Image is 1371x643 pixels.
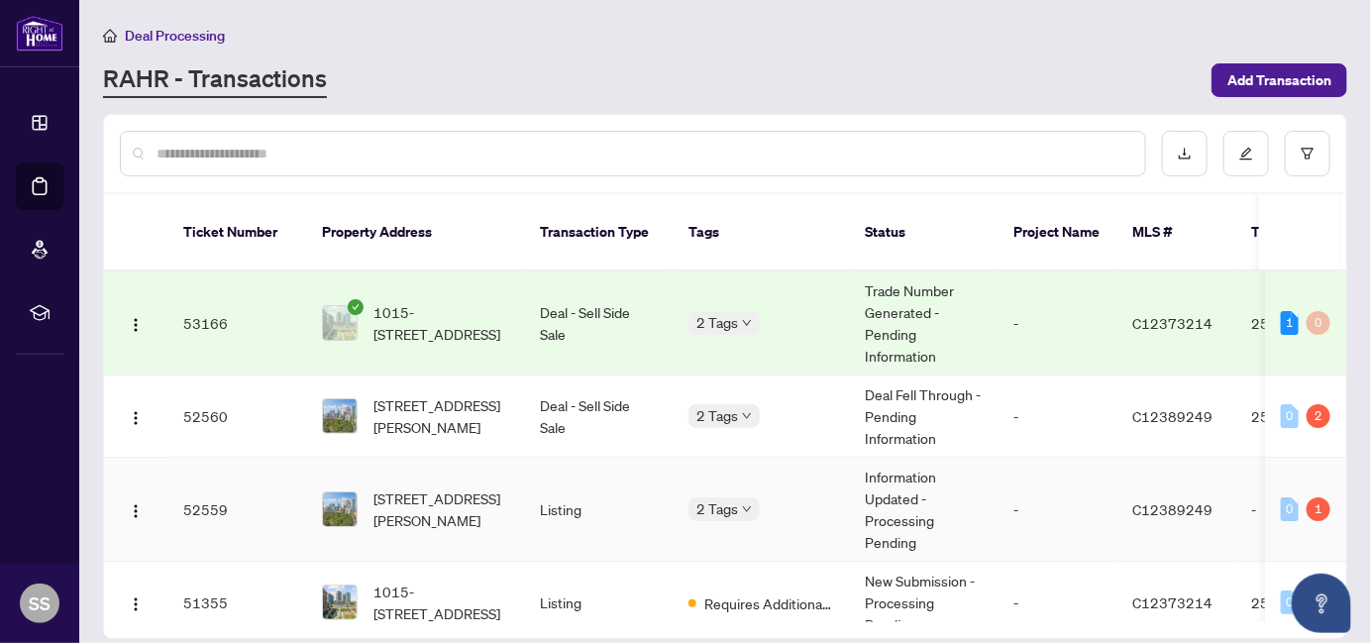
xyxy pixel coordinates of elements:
button: Open asap [1292,574,1351,633]
div: 0 [1281,590,1299,614]
span: 2 Tags [696,497,738,520]
button: Add Transaction [1212,63,1347,97]
span: Add Transaction [1227,64,1331,96]
div: 0 [1281,497,1299,521]
button: edit [1223,131,1269,176]
th: Status [849,194,998,271]
th: Tags [673,194,849,271]
div: 2 [1307,404,1330,428]
img: thumbnail-img [323,492,357,526]
td: Deal - Sell Side Sale [524,271,673,375]
td: Listing [524,458,673,562]
span: down [742,318,752,328]
button: Logo [120,587,152,618]
span: Requires Additional Docs [704,592,833,614]
span: edit [1239,147,1253,161]
span: C12389249 [1132,407,1213,425]
div: 0 [1307,311,1330,335]
td: - [998,458,1116,562]
button: filter [1285,131,1330,176]
span: C12373214 [1132,593,1213,611]
th: Property Address [306,194,524,271]
span: C12389249 [1132,500,1213,518]
img: Logo [128,503,144,519]
span: 1015-[STREET_ADDRESS] [373,301,508,345]
span: check-circle [348,299,364,315]
td: Deal - Sell Side Sale [524,375,673,458]
span: Deal Processing [125,27,225,45]
td: 53166 [167,271,306,375]
button: download [1162,131,1208,176]
span: SS [29,589,51,617]
img: Logo [128,317,144,333]
td: Trade Number Generated - Pending Information [849,271,998,375]
img: thumbnail-img [323,586,357,619]
th: Ticket Number [167,194,306,271]
td: 52559 [167,458,306,562]
img: Logo [128,596,144,612]
img: logo [16,15,63,52]
button: Logo [120,307,152,339]
span: 2 Tags [696,404,738,427]
td: Information Updated - Processing Pending [849,458,998,562]
div: 0 [1281,404,1299,428]
img: thumbnail-img [323,306,357,340]
div: 1 [1281,311,1299,335]
span: [STREET_ADDRESS][PERSON_NAME] [373,487,508,531]
button: Logo [120,400,152,432]
span: 2 Tags [696,311,738,334]
span: filter [1301,147,1315,161]
span: [STREET_ADDRESS][PERSON_NAME] [373,394,508,438]
span: C12373214 [1132,314,1213,332]
td: 52560 [167,375,306,458]
span: 1015-[STREET_ADDRESS] [373,581,508,624]
th: MLS # [1116,194,1235,271]
th: Transaction Type [524,194,673,271]
img: Logo [128,410,144,426]
span: home [103,29,117,43]
span: down [742,411,752,421]
span: down [742,504,752,514]
img: thumbnail-img [323,399,357,433]
td: - [998,375,1116,458]
button: Logo [120,493,152,525]
td: - [998,271,1116,375]
a: RAHR - Transactions [103,62,327,98]
th: Project Name [998,194,1116,271]
span: download [1178,147,1192,161]
div: 1 [1307,497,1330,521]
td: Deal Fell Through - Pending Information [849,375,998,458]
